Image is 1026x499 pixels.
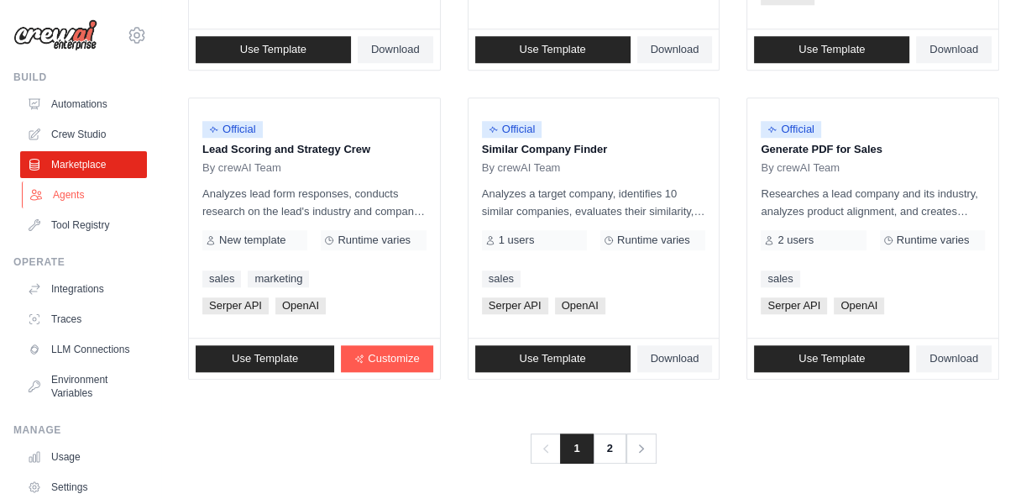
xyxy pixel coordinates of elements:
div: Manage [13,423,147,437]
a: Use Template [754,36,909,63]
span: Download [651,43,699,56]
span: By crewAI Team [482,161,561,175]
a: sales [202,271,241,287]
span: OpenAI [834,297,884,314]
a: Use Template [196,345,334,372]
p: Similar Company Finder [482,141,706,158]
a: Integrations [20,276,147,302]
p: Researches a lead company and its industry, analyzes product alignment, and creates content for a... [761,185,985,220]
span: Download [651,352,699,365]
a: Download [637,36,713,63]
span: Use Template [519,43,585,56]
span: Runtime varies [617,234,690,247]
span: Serper API [761,297,827,314]
a: Use Template [475,345,631,372]
a: Customize [341,345,432,372]
a: Environment Variables [20,366,147,407]
a: Crew Studio [20,121,147,148]
a: Use Template [754,345,909,372]
a: LLM Connections [20,336,147,363]
span: Use Template [798,352,865,365]
a: marketing [248,271,309,287]
span: 1 [560,433,593,464]
a: Usage [20,444,147,470]
span: Runtime varies [338,234,411,247]
span: By crewAI Team [761,161,840,175]
a: Marketplace [20,151,147,178]
a: Automations [20,91,147,118]
span: Use Template [240,43,306,56]
a: Use Template [196,36,351,63]
span: Use Template [519,352,585,365]
span: Customize [368,352,419,365]
a: Download [637,345,713,372]
a: sales [482,271,521,287]
span: New template [219,234,285,247]
span: Serper API [482,297,548,314]
span: Use Template [232,352,298,365]
a: Download [358,36,433,63]
span: Official [761,121,821,138]
span: Download [371,43,420,56]
a: Agents [22,181,149,208]
span: Download [929,352,978,365]
p: Generate PDF for Sales [761,141,985,158]
a: 2 [593,433,626,464]
a: Traces [20,306,147,333]
span: By crewAI Team [202,161,281,175]
span: Download [929,43,978,56]
span: Official [202,121,263,138]
div: Operate [13,255,147,269]
span: OpenAI [275,297,326,314]
nav: Pagination [531,433,656,464]
a: Download [916,36,992,63]
p: Lead Scoring and Strategy Crew [202,141,427,158]
span: Runtime varies [897,234,970,247]
div: Build [13,71,147,84]
span: 1 users [499,234,535,247]
span: 2 users [777,234,814,247]
p: Analyzes a target company, identifies 10 similar companies, evaluates their similarity, and provi... [482,185,706,220]
span: Official [482,121,542,138]
span: Serper API [202,297,269,314]
a: Download [916,345,992,372]
a: Tool Registry [20,212,147,239]
span: OpenAI [555,297,605,314]
img: Logo [13,19,97,51]
p: Analyzes lead form responses, conducts research on the lead's industry and company, and scores th... [202,185,427,220]
span: Use Template [798,43,865,56]
a: Use Template [475,36,631,63]
a: sales [761,271,799,287]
